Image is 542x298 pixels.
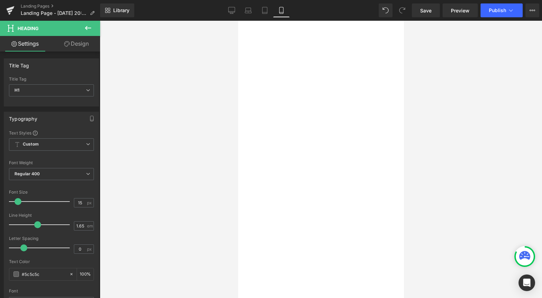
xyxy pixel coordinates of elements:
[443,3,478,17] a: Preview
[223,3,240,17] a: Desktop
[9,59,29,68] div: Title Tag
[87,247,93,251] span: px
[14,87,19,93] b: H1
[51,36,101,52] a: Design
[22,270,66,278] input: Color
[23,141,39,147] b: Custom
[273,3,290,17] a: Mobile
[9,236,94,241] div: Letter Spacing
[481,3,523,17] button: Publish
[77,268,94,280] div: %
[395,3,409,17] button: Redo
[451,7,470,14] span: Preview
[9,77,94,82] div: Title Tag
[9,112,37,122] div: Typography
[525,3,539,17] button: More
[87,224,93,228] span: em
[9,259,94,264] div: Text Color
[9,160,94,165] div: Font Weight
[240,3,257,17] a: Laptop
[9,289,94,294] div: Font
[14,171,40,176] b: Regular 400
[21,10,87,16] span: Landing Page - [DATE] 20:44:36
[18,26,39,31] span: Heading
[100,3,134,17] a: New Library
[113,7,129,13] span: Library
[9,130,94,136] div: Text Styles
[9,213,94,218] div: Line Height
[519,274,535,291] div: Open Intercom Messenger
[489,8,506,13] span: Publish
[87,201,93,205] span: px
[9,190,94,195] div: Font Size
[21,3,100,9] a: Landing Pages
[420,7,432,14] span: Save
[257,3,273,17] a: Tablet
[379,3,393,17] button: Undo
